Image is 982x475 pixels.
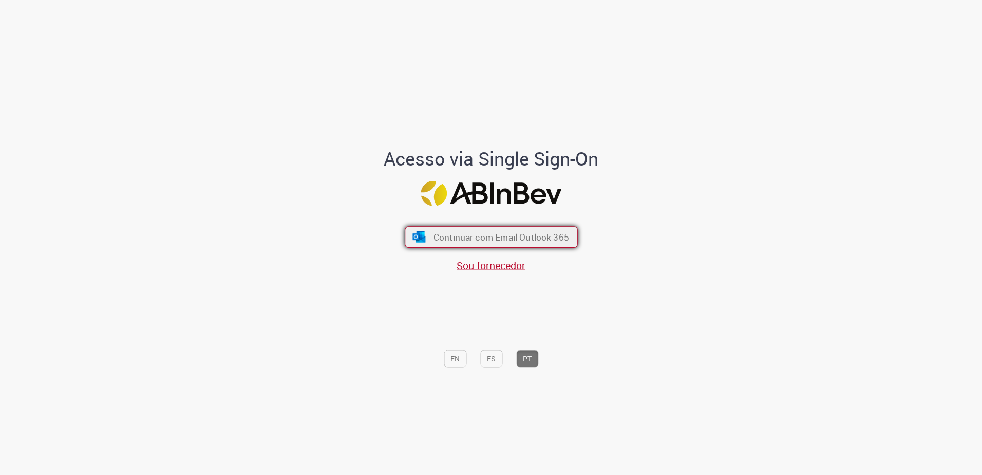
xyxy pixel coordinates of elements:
a: Sou fornecedor [457,259,525,272]
button: PT [516,350,538,367]
img: Logo ABInBev [421,181,561,206]
img: ícone Azure/Microsoft 360 [411,231,426,243]
span: Continuar com Email Outlook 365 [433,231,569,243]
button: ES [480,350,502,367]
h1: Acesso via Single Sign-On [349,148,634,169]
button: EN [444,350,466,367]
button: ícone Azure/Microsoft 360 Continuar com Email Outlook 365 [405,226,578,248]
